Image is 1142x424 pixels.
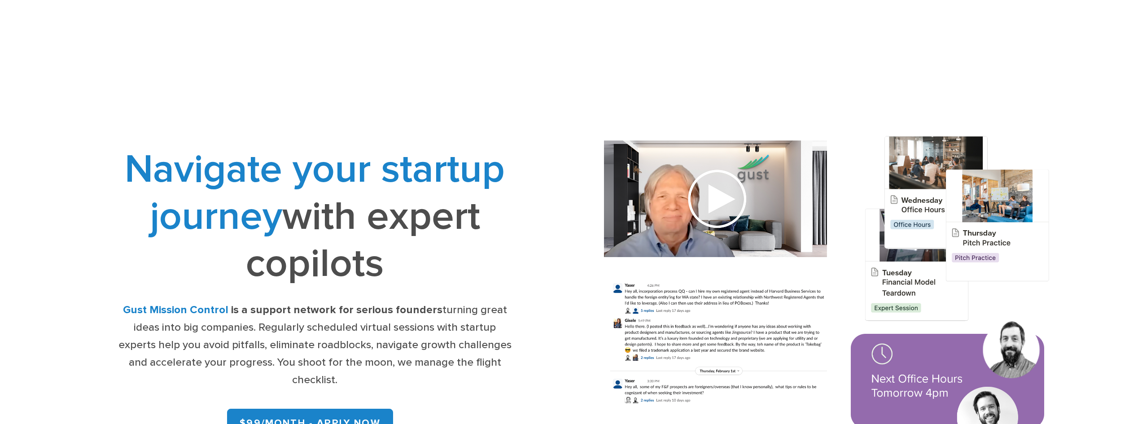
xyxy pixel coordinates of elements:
strong: Gust Mission Control [123,303,228,316]
span: Navigate your startup journey [125,146,505,240]
div: turning great ideas into big companies. Regularly scheduled virtual sessions with startup experts... [118,302,512,389]
h1: with expert copilots [118,146,512,287]
strong: is a support network for serious founders [231,303,442,316]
